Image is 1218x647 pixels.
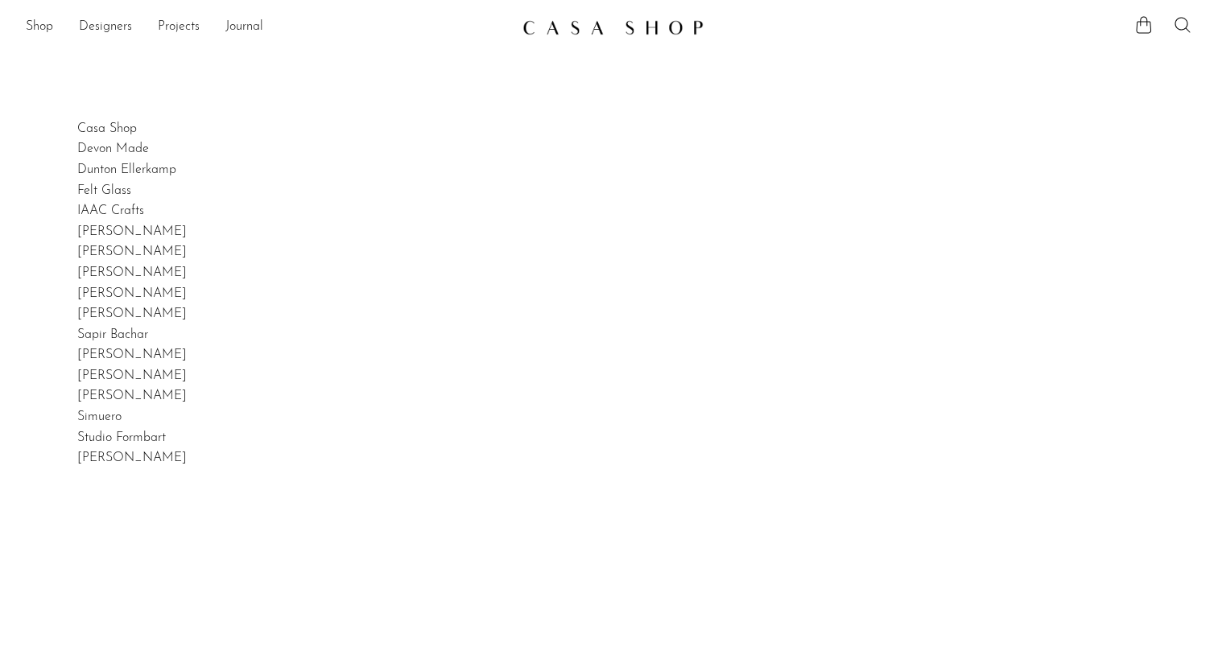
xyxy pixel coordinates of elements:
a: [PERSON_NAME] [77,266,187,279]
a: Projects [158,17,200,38]
a: [PERSON_NAME] [77,287,187,300]
a: [PERSON_NAME] [77,245,187,258]
a: Dunton Ellerkamp [77,163,176,176]
nav: Desktop navigation [26,14,510,41]
a: [PERSON_NAME] [77,369,187,382]
a: Sapir Bachar [77,328,148,341]
a: IAAC Crafts [77,204,144,217]
a: [PERSON_NAME] [77,389,187,402]
a: [PERSON_NAME] [77,348,187,361]
a: Felt Glass [77,184,131,197]
a: Devon Made [77,142,149,155]
a: [PERSON_NAME] [77,225,187,238]
ul: NEW HEADER MENU [26,14,510,41]
a: Shop [26,17,53,38]
a: Casa Shop [77,122,137,135]
a: Simuero [77,410,122,423]
a: Studio Formbart [77,431,166,444]
a: [PERSON_NAME] [77,451,187,464]
a: [PERSON_NAME] [77,307,187,320]
a: Journal [225,17,263,38]
a: Designers [79,17,132,38]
